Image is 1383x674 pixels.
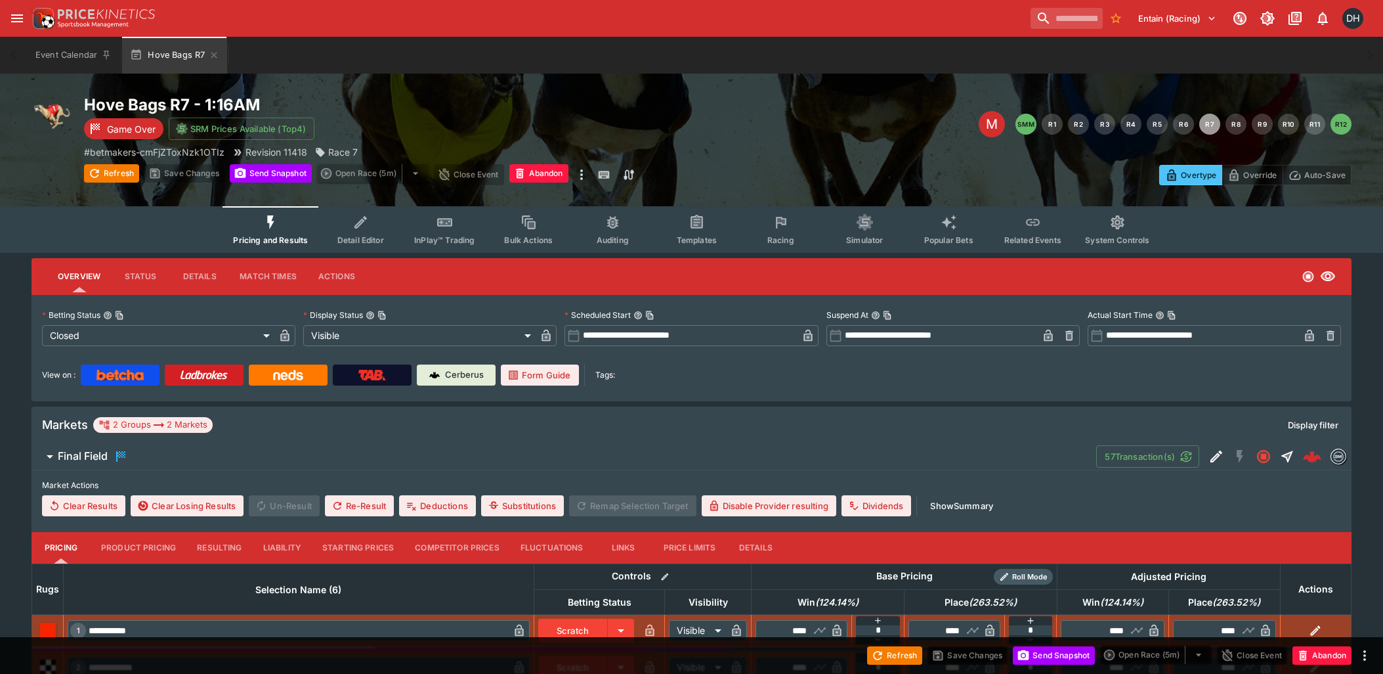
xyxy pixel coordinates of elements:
[1357,648,1372,663] button: more
[653,532,727,564] button: Price Limits
[42,476,1341,495] label: Market Actions
[1181,168,1216,182] p: Overtype
[883,311,892,320] button: Copy To Clipboard
[1256,7,1279,30] button: Toggle light/dark mode
[230,164,312,183] button: Send Snapshot
[358,370,386,380] img: TabNZ
[1330,449,1346,464] div: betmakers
[930,595,1031,610] span: Place(263.52%)
[994,569,1053,585] div: Show/hide Price Roll mode configuration.
[328,145,358,159] p: Race 7
[337,235,384,245] span: Detail Editor
[1338,4,1367,33] button: David Howard
[633,311,643,320] button: Scheduled StartCopy To Clipboard
[1331,449,1346,464] img: betmakers
[826,309,868,321] p: Suspend At
[1302,270,1315,283] svg: Closed
[74,626,83,635] span: 1
[871,311,880,320] button: Suspend AtCopy To Clipboard
[241,582,356,598] span: Selection Name (6)
[509,164,568,183] button: Abandon
[1015,114,1036,135] button: SMM
[1094,114,1115,135] button: R3
[307,261,366,292] button: Actions
[229,261,307,292] button: Match Times
[1228,7,1252,30] button: Connected to PK
[1100,646,1212,664] div: split button
[186,532,252,564] button: Resulting
[169,118,314,140] button: SRM Prices Available (Top4)
[841,495,911,516] button: Dividends
[1155,311,1164,320] button: Actual Start TimeCopy To Clipboard
[1278,114,1299,135] button: R10
[84,164,139,183] button: Refresh
[595,365,615,386] label: Tags:
[1283,165,1351,185] button: Auto-Save
[107,122,156,136] p: Game Over
[47,261,111,292] button: Overview
[871,568,938,585] div: Base Pricing
[1120,114,1141,135] button: R4
[399,495,476,516] button: Deductions
[1292,648,1351,661] span: Mark an event as closed and abandoned.
[702,495,836,516] button: Disable Provider resulting
[245,145,307,159] p: Revision 11418
[1225,114,1246,135] button: R8
[867,646,922,665] button: Refresh
[1100,595,1143,610] em: ( 124.14 %)
[84,145,224,159] p: Copy To Clipboard
[84,95,718,115] h2: Copy To Clipboard
[1204,445,1228,468] button: Edit Detail
[366,311,375,320] button: Display StatusCopy To Clipboard
[726,532,785,564] button: Details
[1068,595,1158,610] span: Win(124.14%)
[233,235,308,245] span: Pricing and Results
[325,495,394,516] button: Re-Result
[1096,445,1199,468] button: 57Transaction(s)
[122,37,227,74] button: Hove Bags R7
[273,370,303,380] img: Neds
[414,235,475,245] span: InPlay™ Trading
[42,325,274,346] div: Closed
[1320,269,1336,284] svg: Visible
[1085,235,1149,245] span: System Controls
[597,235,629,245] span: Auditing
[1252,445,1275,468] button: Closed
[249,495,319,516] span: Un-Result
[445,369,484,382] p: Cerberus
[1105,8,1126,29] button: No Bookmarks
[1283,7,1307,30] button: Documentation
[534,564,752,589] th: Controls
[594,532,653,564] button: Links
[1057,564,1280,589] th: Adjusted Pricing
[1303,447,1321,466] div: 1a8e327e-2af2-48bb-8ad8-5612a6541060
[656,568,673,585] button: Bulk edit
[1304,114,1325,135] button: R11
[404,532,510,564] button: Competitor Prices
[429,370,440,380] img: Cerberus
[42,495,125,516] button: Clear Results
[767,235,794,245] span: Racing
[91,532,186,564] button: Product Pricing
[677,235,717,245] span: Templates
[1159,165,1222,185] button: Overtype
[1174,595,1275,610] span: Place(263.52%)
[315,145,358,159] div: Race 7
[481,495,564,516] button: Substitutions
[1299,443,1325,470] a: 1a8e327e-2af2-48bb-8ad8-5612a6541060
[58,9,155,19] img: PriceKinetics
[1280,564,1351,614] th: Actions
[58,449,108,463] h6: Final Field
[1199,114,1220,135] button: R7
[501,365,579,386] a: Form Guide
[28,37,119,74] button: Event Calendar
[1311,7,1334,30] button: Notifications
[924,235,973,245] span: Popular Bets
[1042,114,1063,135] button: R1
[32,443,1096,470] button: Final Field
[42,417,88,432] h5: Markets
[98,417,207,433] div: 2 Groups 2 Markets
[32,564,64,614] th: Rugs
[42,309,100,321] p: Betting Status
